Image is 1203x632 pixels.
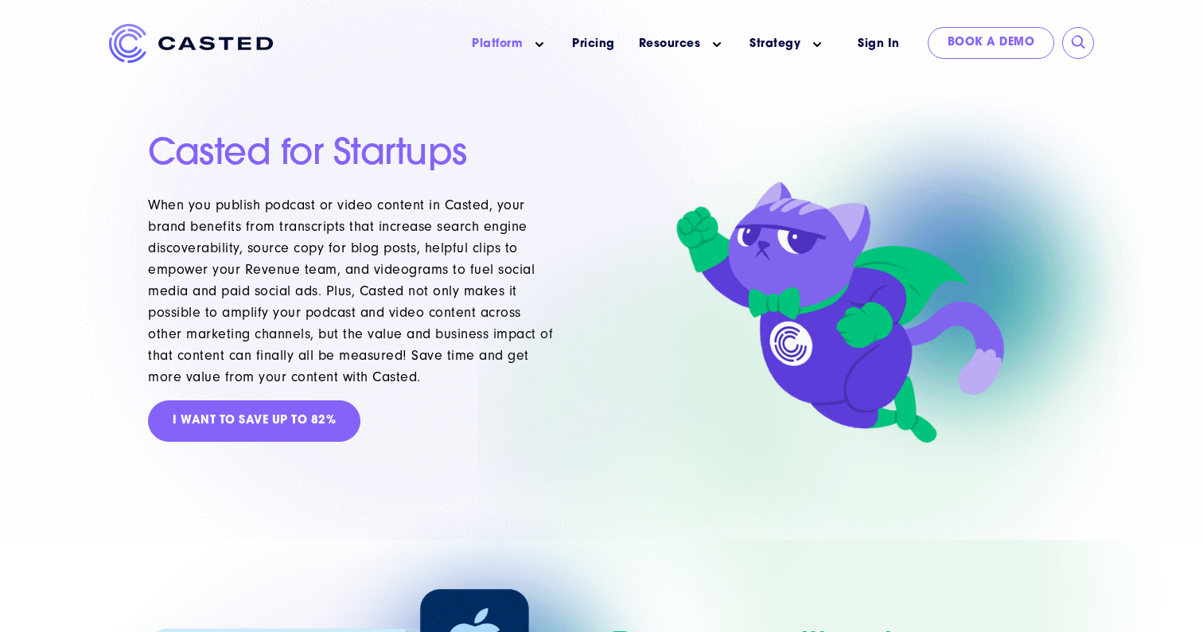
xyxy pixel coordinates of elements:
[838,27,920,61] a: Sign In
[148,400,360,442] a: i want to Save up to 82%
[148,134,592,177] h1: Casted for Startups
[928,27,1055,59] a: Book a Demo
[109,24,273,63] img: Casted_Logo_Horizontal_FullColor_PUR_BLUE
[639,36,701,53] a: Resources
[749,36,800,53] a: Strategy
[611,96,1055,540] img: SuperCat
[148,194,555,388] div: When you publish podcast or video content in Casted, your brand benefits from transcripts that in...
[1071,35,1087,51] input: Submit
[572,36,615,53] a: Pricing
[297,24,838,64] nav: Main menu
[472,36,523,53] a: Platform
